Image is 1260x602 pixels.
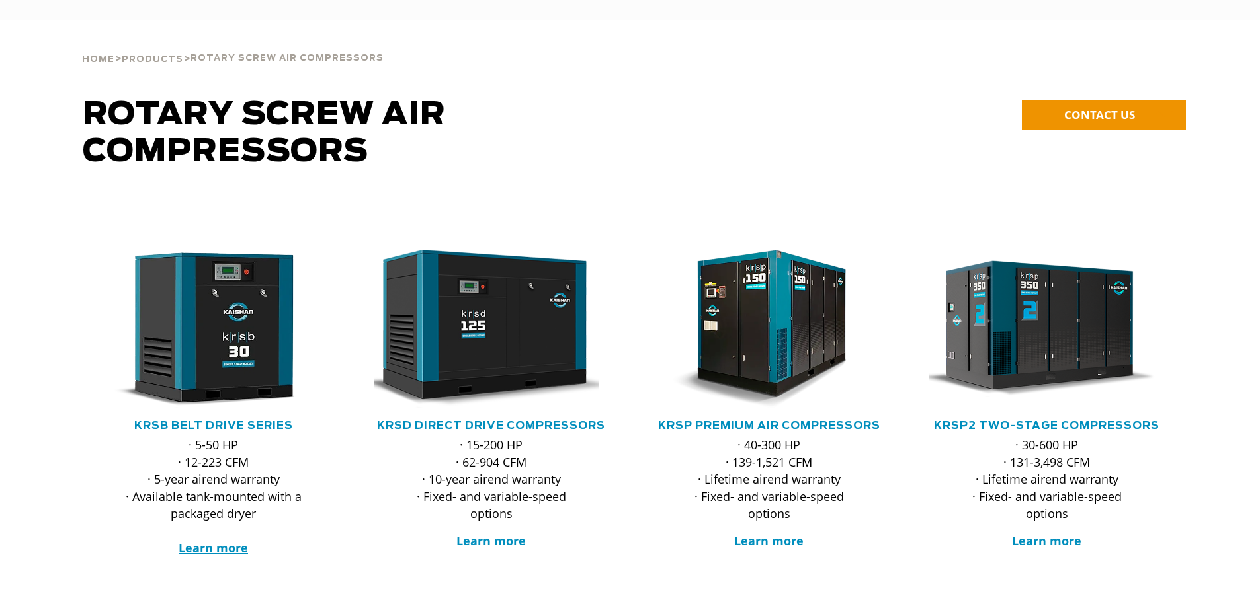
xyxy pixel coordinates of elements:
a: KRSP2 Two-Stage Compressors [934,420,1159,431]
a: Products [122,53,183,65]
a: KRSP Premium Air Compressors [658,420,880,431]
a: KRSD Direct Drive Compressors [377,420,605,431]
div: krsb30 [96,250,331,408]
img: krsd125 [364,250,599,408]
a: KRSB Belt Drive Series [134,420,293,431]
span: Rotary Screw Air Compressors [83,99,446,168]
span: Rotary Screw Air Compressors [190,54,384,63]
span: Products [122,56,183,64]
p: · 15-200 HP · 62-904 CFM · 10-year airend warranty · Fixed- and variable-speed options [400,436,583,522]
a: Learn more [734,533,804,548]
p: · 40-300 HP · 139-1,521 CFM · Lifetime airend warranty · Fixed- and variable-speed options [678,436,861,522]
div: krsd125 [374,250,609,408]
span: CONTACT US [1064,107,1135,122]
div: krsp350 [929,250,1165,408]
img: krsp150 [642,250,877,408]
a: Learn more [179,540,248,556]
div: > > [82,20,384,70]
div: krsp150 [651,250,887,408]
a: Learn more [456,533,526,548]
a: CONTACT US [1022,100,1186,130]
a: Learn more [1012,533,1081,548]
p: · 30-600 HP · 131-3,498 CFM · Lifetime airend warranty · Fixed- and variable-speed options [956,436,1138,522]
a: Home [82,53,114,65]
img: krsp350 [919,250,1155,408]
span: Home [82,56,114,64]
img: krsb30 [86,250,321,408]
p: · 5-50 HP · 12-223 CFM · 5-year airend warranty · Available tank-mounted with a packaged dryer [122,436,305,556]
